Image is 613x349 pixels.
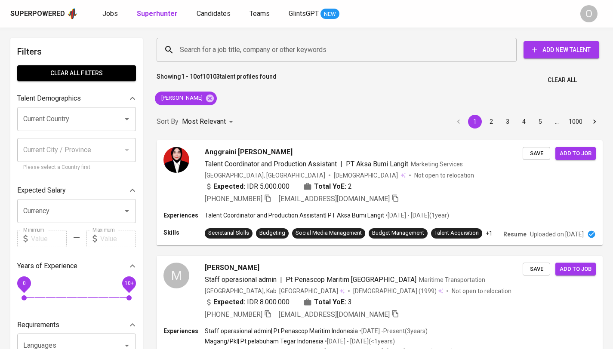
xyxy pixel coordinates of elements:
button: Save [523,263,550,276]
p: Not open to relocation [452,287,511,295]
span: Save [527,264,546,274]
b: Total YoE: [314,181,346,192]
span: 2 [348,181,352,192]
div: [GEOGRAPHIC_DATA], [GEOGRAPHIC_DATA] [205,171,325,180]
div: (1999) [353,287,443,295]
span: 10+ [124,280,133,286]
button: Clear All [544,72,580,88]
div: Social Media Management [296,229,362,237]
span: Add New Talent [530,45,592,55]
span: Teams [250,9,270,18]
a: Teams [250,9,271,19]
nav: pagination navigation [450,115,603,129]
p: Years of Experience [17,261,77,271]
span: Talent Coordinator and Production Assistant [205,160,337,168]
div: Years of Experience [17,257,136,275]
p: +1 [486,229,493,238]
button: Open [121,205,133,217]
span: Clear All filters [24,68,129,79]
span: Maritime Transportation [419,276,485,283]
p: Experiences [163,327,205,335]
p: Skills [163,228,205,237]
span: Candidates [197,9,231,18]
div: Requirements [17,316,136,334]
b: Expected: [213,181,245,192]
button: Save [523,147,550,160]
button: page 1 [468,115,482,129]
span: [PHONE_NUMBER] [205,310,262,318]
p: • [DATE] - Present ( 3 years ) [358,327,428,335]
button: Go to page 3 [501,115,514,129]
div: Budget Management [372,229,424,237]
div: Talent Acquisition [434,229,479,237]
p: Most Relevant [182,116,226,127]
a: Anggraini [PERSON_NAME]Talent Coordinator and Production Assistant|PT Aksa Bumi LangitMarketing S... [157,140,603,245]
b: Expected: [213,297,245,307]
a: GlintsGPT NEW [289,9,339,19]
span: 3 [348,297,352,307]
span: [PHONE_NUMBER] [205,195,262,203]
span: GlintsGPT [289,9,319,18]
button: Go to page 2 [484,115,498,129]
p: Sort By [157,116,179,127]
p: Showing of talent profiles found [157,72,277,88]
img: 4622967d90141a4ab248d1e27d68364c.jpg [163,147,189,173]
span: [EMAIL_ADDRESS][DOMAIN_NAME] [279,195,390,203]
div: Most Relevant [182,114,236,130]
div: [PERSON_NAME] [155,92,217,105]
p: Staff operasional admin | Pt Penascop Maritim Indonesia [205,327,358,335]
span: Marketing Services [411,161,463,168]
button: Go to page 1000 [566,115,585,129]
div: Expected Salary [17,182,136,199]
p: Expected Salary [17,185,66,196]
div: [GEOGRAPHIC_DATA], Kab. [GEOGRAPHIC_DATA] [205,287,345,295]
p: Not open to relocation [414,171,474,180]
a: Superhunter [137,9,179,19]
p: • [DATE] - [DATE] ( 1 year ) [384,211,449,220]
div: IDR 8.000.000 [205,297,290,307]
span: [DEMOGRAPHIC_DATA] [334,171,399,180]
div: … [550,117,564,126]
span: | [280,275,282,285]
p: Talent Coordinator and Production Assistant | PT Aksa Bumi Langit [205,211,384,220]
span: Add to job [560,264,591,274]
div: Talent Demographics [17,90,136,107]
a: Candidates [197,9,232,19]
button: Add to job [555,147,596,160]
span: Jobs [102,9,118,18]
input: Value [31,230,67,247]
p: Uploaded on [DATE] [530,230,584,239]
button: Go to page 4 [517,115,531,129]
span: NEW [320,10,339,18]
span: Clear All [548,75,577,86]
span: Staff operasional admin [205,276,277,284]
div: IDR 5.000.000 [205,181,290,192]
span: [EMAIL_ADDRESS][DOMAIN_NAME] [279,310,390,318]
span: | [340,159,342,169]
p: Requirements [17,320,59,330]
p: Talent Demographics [17,93,81,104]
button: Go to page 5 [533,115,547,129]
img: app logo [67,7,78,20]
span: PT Aksa Bumi Langit [346,160,408,168]
input: Value [100,230,136,247]
span: [DEMOGRAPHIC_DATA] [353,287,419,295]
a: Superpoweredapp logo [10,7,78,20]
b: 10103 [203,73,220,80]
span: 0 [22,280,25,286]
p: Resume [503,230,527,239]
b: Total YoE: [314,297,346,307]
button: Add to job [555,263,596,276]
h6: Filters [17,45,136,58]
span: Save [527,149,546,159]
span: [PERSON_NAME] [155,94,208,102]
a: Jobs [102,9,120,19]
div: O [580,5,598,22]
div: M [163,263,189,288]
p: • [DATE] - [DATE] ( <1 years ) [323,337,395,346]
div: Secretarial Skills [208,229,249,237]
button: Open [121,113,133,125]
span: Add to job [560,149,591,159]
p: Experiences [163,211,205,220]
div: Budgeting [259,229,285,237]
